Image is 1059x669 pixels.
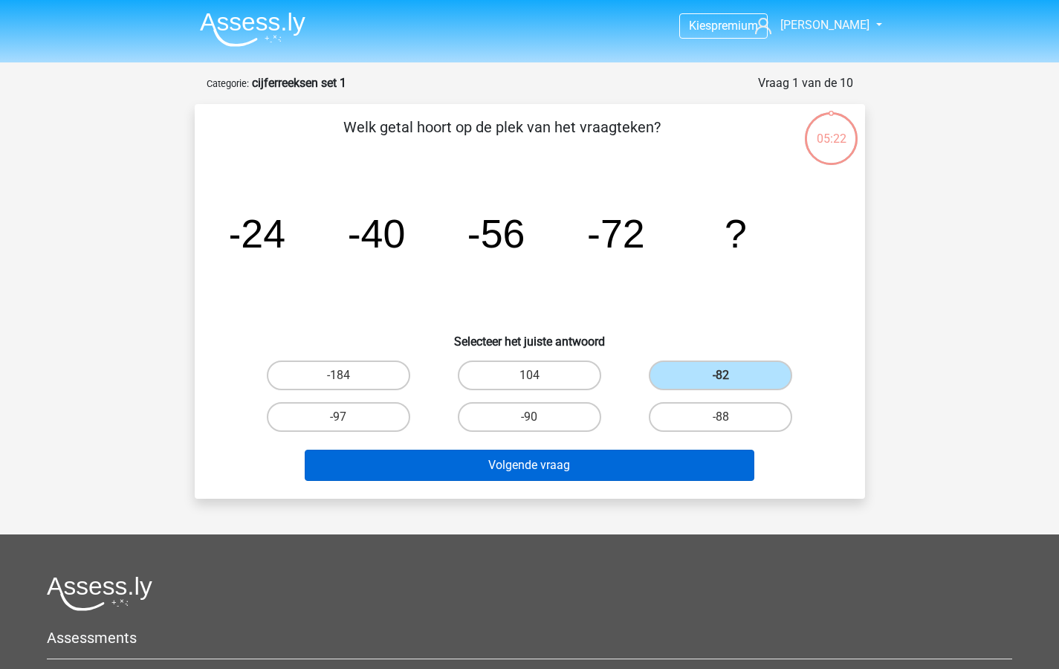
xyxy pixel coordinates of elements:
[803,111,859,148] div: 05:22
[47,629,1012,647] h5: Assessments
[200,12,305,47] img: Assessly
[467,211,525,256] tspan: -56
[458,402,601,432] label: -90
[780,18,869,32] span: [PERSON_NAME]
[267,402,410,432] label: -97
[267,361,410,390] label: -184
[680,16,767,36] a: Kiespremium
[305,450,754,481] button: Volgende vraag
[725,211,747,256] tspan: ?
[458,361,601,390] label: 104
[218,323,841,349] h6: Selecteer het juiste antwoord
[252,76,346,90] strong: cijferreeksen set 1
[649,402,792,432] label: -88
[711,19,758,33] span: premium
[347,211,405,256] tspan: -40
[749,16,871,34] a: [PERSON_NAME]
[227,211,285,256] tspan: -24
[47,576,152,611] img: Assessly logo
[758,74,853,92] div: Vraag 1 van de 10
[218,116,786,161] p: Welk getal hoort op de plek van het vraagteken?
[207,78,249,89] small: Categorie:
[649,361,792,390] label: -82
[689,19,711,33] span: Kies
[587,211,645,256] tspan: -72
